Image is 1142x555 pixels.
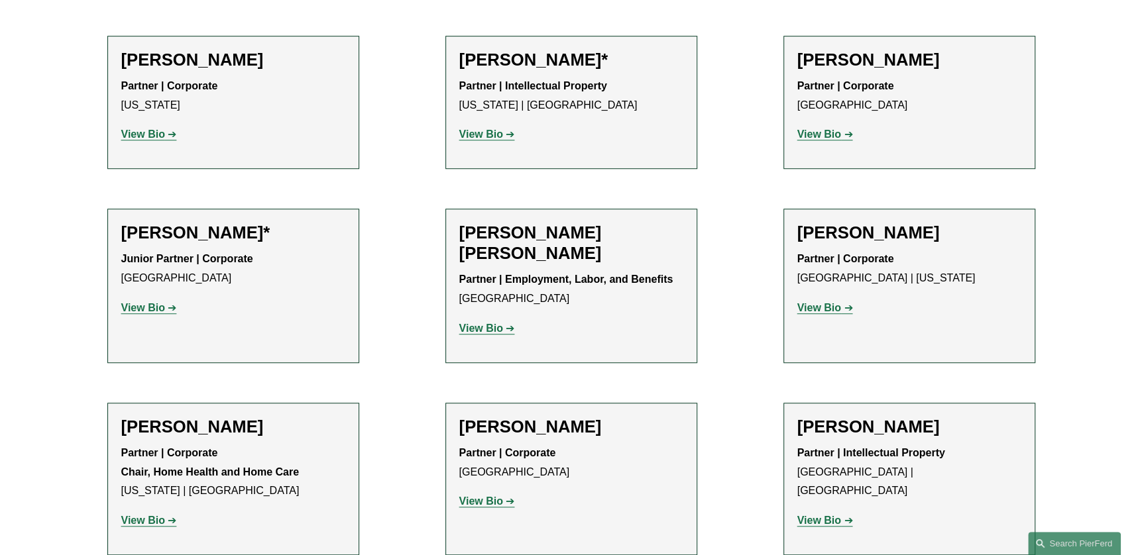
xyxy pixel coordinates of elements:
[797,253,894,264] strong: Partner | Corporate
[797,515,841,526] strong: View Bio
[459,50,683,70] h2: [PERSON_NAME]*
[121,515,165,526] strong: View Bio
[459,323,515,334] a: View Bio
[459,223,683,264] h2: [PERSON_NAME] [PERSON_NAME]
[459,495,515,507] a: View Bio
[121,302,177,313] a: View Bio
[121,444,345,501] p: [US_STATE] | [GEOGRAPHIC_DATA]
[121,77,345,115] p: [US_STATE]
[121,80,218,91] strong: Partner | Corporate
[459,447,556,458] strong: Partner | Corporate
[121,250,345,288] p: [GEOGRAPHIC_DATA]
[121,50,345,70] h2: [PERSON_NAME]
[459,417,683,437] h2: [PERSON_NAME]
[459,495,503,507] strong: View Bio
[797,128,841,140] strong: View Bio
[121,128,177,140] a: View Bio
[121,515,177,526] a: View Bio
[459,323,503,334] strong: View Bio
[797,302,841,313] strong: View Bio
[459,444,683,482] p: [GEOGRAPHIC_DATA]
[797,250,1021,288] p: [GEOGRAPHIC_DATA] | [US_STATE]
[797,515,853,526] a: View Bio
[1028,532,1121,555] a: Search this site
[459,128,503,140] strong: View Bio
[797,447,945,458] strong: Partner | Intellectual Property
[797,77,1021,115] p: [GEOGRAPHIC_DATA]
[459,270,683,309] p: [GEOGRAPHIC_DATA]
[459,77,683,115] p: [US_STATE] | [GEOGRAPHIC_DATA]
[459,274,673,285] strong: Partner | Employment, Labor, and Benefits
[121,253,253,264] strong: Junior Partner | Corporate
[459,128,515,140] a: View Bio
[121,447,218,458] strong: Partner | Corporate
[121,302,165,313] strong: View Bio
[797,128,853,140] a: View Bio
[121,223,345,243] h2: [PERSON_NAME]*
[797,444,1021,501] p: [GEOGRAPHIC_DATA] | [GEOGRAPHIC_DATA]
[797,223,1021,243] h2: [PERSON_NAME]
[121,417,345,437] h2: [PERSON_NAME]
[459,80,607,91] strong: Partner | Intellectual Property
[121,466,300,478] strong: Chair, Home Health and Home Care
[797,80,894,91] strong: Partner | Corporate
[797,302,853,313] a: View Bio
[121,128,165,140] strong: View Bio
[797,50,1021,70] h2: [PERSON_NAME]
[797,417,1021,437] h2: [PERSON_NAME]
